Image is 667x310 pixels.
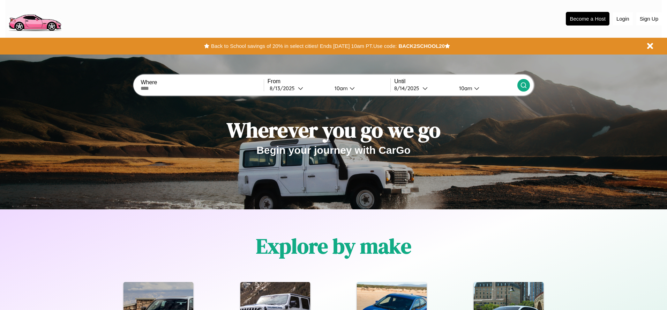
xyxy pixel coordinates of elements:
label: Where [141,79,263,86]
button: 10am [454,85,517,92]
button: Login [613,12,633,25]
div: 8 / 13 / 2025 [270,85,298,92]
h1: Explore by make [256,232,411,260]
button: Become a Host [566,12,609,26]
div: 10am [456,85,474,92]
b: BACK2SCHOOL20 [398,43,445,49]
button: 10am [329,85,390,92]
label: From [268,78,390,85]
button: Sign Up [636,12,662,25]
button: Back to School savings of 20% in select cities! Ends [DATE] 10am PT.Use code: [209,41,398,51]
label: Until [394,78,517,85]
div: 10am [331,85,350,92]
img: logo [5,3,64,33]
div: 8 / 14 / 2025 [394,85,422,92]
button: 8/13/2025 [268,85,329,92]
